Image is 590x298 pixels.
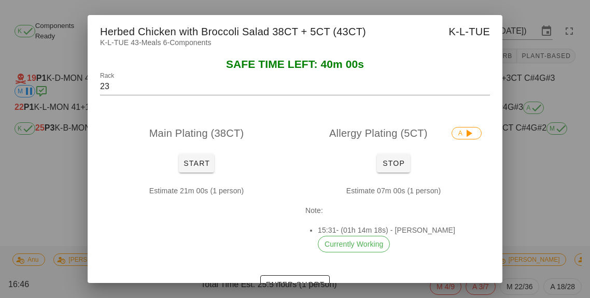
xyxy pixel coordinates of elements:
[226,58,364,70] span: SAFE TIME LEFT: 40m 00s
[305,185,482,196] p: Estimate 07m 00s (1 person)
[448,23,490,40] span: K-L-TUE
[108,185,285,196] p: Estimate 21m 00s (1 person)
[377,154,410,173] button: Stop
[318,224,482,252] li: 15:31- (01h 14m 18s) - [PERSON_NAME]
[88,15,502,45] div: Herbed Chicken with Broccoli Salad 38CT + 5CT (43CT)
[183,159,210,167] span: Start
[179,154,214,173] button: Start
[305,205,482,216] p: Note:
[458,127,475,139] span: A
[260,275,329,294] button: Enter Short
[88,37,502,59] div: K-L-TUE 43-Meals 6-Components
[297,117,490,150] div: Allergy Plating (5CT)
[325,236,383,252] span: Currently Working
[265,280,325,289] span: Enter Short
[100,117,293,150] div: Main Plating (38CT)
[381,159,406,167] span: Stop
[100,72,114,80] label: Rack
